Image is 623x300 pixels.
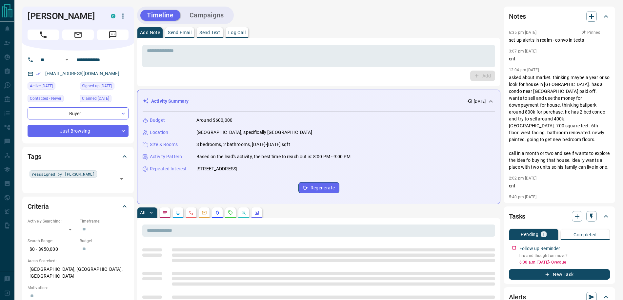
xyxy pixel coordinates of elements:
[519,245,560,252] p: Follow up Reminder
[80,238,129,244] p: Budget:
[28,30,59,40] span: Call
[140,30,160,35] p: Add Note
[196,153,351,160] p: Based on the lead's activity, the best time to reach out is: 8:00 PM - 9:00 PM
[519,259,610,265] p: 6:00 a.m. [DATE] - Overdue
[196,165,237,172] p: [STREET_ADDRESS]
[215,210,220,215] svg: Listing Alerts
[189,210,194,215] svg: Calls
[519,253,610,259] p: hru and thought on move?
[28,285,129,291] p: Motivation:
[509,68,539,72] p: 12:04 pm [DATE]
[196,141,290,148] p: 3 bedrooms, 2 bathrooms, [DATE]-[DATE] sqft
[82,83,112,89] span: Signed up [DATE]
[573,232,597,237] p: Completed
[32,171,95,177] span: reassigned by [PERSON_NAME]
[199,30,220,35] p: Send Text
[28,11,101,21] h1: [PERSON_NAME]
[28,258,129,264] p: Areas Searched:
[62,30,94,40] span: Email
[117,174,126,183] button: Open
[143,95,495,107] div: Activity Summary[DATE]
[509,269,610,280] button: New Task
[241,210,246,215] svg: Opportunities
[30,95,61,102] span: Contacted - Never
[150,153,182,160] p: Activity Pattern
[228,30,246,35] p: Log Call
[183,10,231,21] button: Campaigns
[28,264,129,282] p: [GEOGRAPHIC_DATA], [GEOGRAPHIC_DATA], [GEOGRAPHIC_DATA]
[196,117,232,124] p: Around $600,000
[111,14,115,18] div: condos.ca
[28,218,76,224] p: Actively Searching:
[509,55,610,62] p: cnt
[521,232,538,237] p: Pending
[80,95,129,104] div: Tue Sep 17 2024
[509,176,537,181] p: 2:02 pm [DATE]
[509,182,610,189] p: cnt
[36,72,41,76] svg: Email Verified
[150,165,187,172] p: Repeated Interest
[582,30,601,35] button: Pinned
[28,238,76,244] p: Search Range:
[168,30,191,35] p: Send Email
[28,82,76,92] div: Mon Jun 02 2025
[196,129,312,136] p: [GEOGRAPHIC_DATA], specifically [GEOGRAPHIC_DATA]
[30,83,53,89] span: Active [DATE]
[82,95,109,102] span: Claimed [DATE]
[509,195,537,199] p: 5:40 pm [DATE]
[509,49,537,54] p: 3:07 pm [DATE]
[542,232,545,237] p: 1
[28,199,129,214] div: Criteria
[175,210,181,215] svg: Lead Browsing Activity
[28,151,41,162] h2: Tags
[80,82,129,92] div: Thu Mar 21 2024
[509,37,610,44] p: set up alerts in realm - convo in texts
[509,74,610,171] p: asked about market. thinking maybe a year or so look for house in [GEOGRAPHIC_DATA]. has a condo ...
[509,211,525,222] h2: Tasks
[254,210,259,215] svg: Agent Actions
[202,210,207,215] svg: Emails
[298,182,339,193] button: Regenerate
[97,30,129,40] span: Message
[80,218,129,224] p: Timeframe:
[474,98,486,104] p: [DATE]
[151,98,189,105] p: Activity Summary
[28,107,129,119] div: Buyer
[150,141,178,148] p: Size & Rooms
[509,30,537,35] p: 6:35 pm [DATE]
[45,71,119,76] a: [EMAIL_ADDRESS][DOMAIN_NAME]
[509,208,610,224] div: Tasks
[63,56,71,64] button: Open
[140,210,145,215] p: All
[150,117,165,124] p: Budget
[162,210,168,215] svg: Notes
[28,201,49,212] h2: Criteria
[28,149,129,164] div: Tags
[150,129,168,136] p: Location
[228,210,233,215] svg: Requests
[28,244,76,255] p: $0 - $950,000
[140,10,180,21] button: Timeline
[509,11,526,22] h2: Notes
[509,9,610,24] div: Notes
[28,125,129,137] div: Just Browsing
